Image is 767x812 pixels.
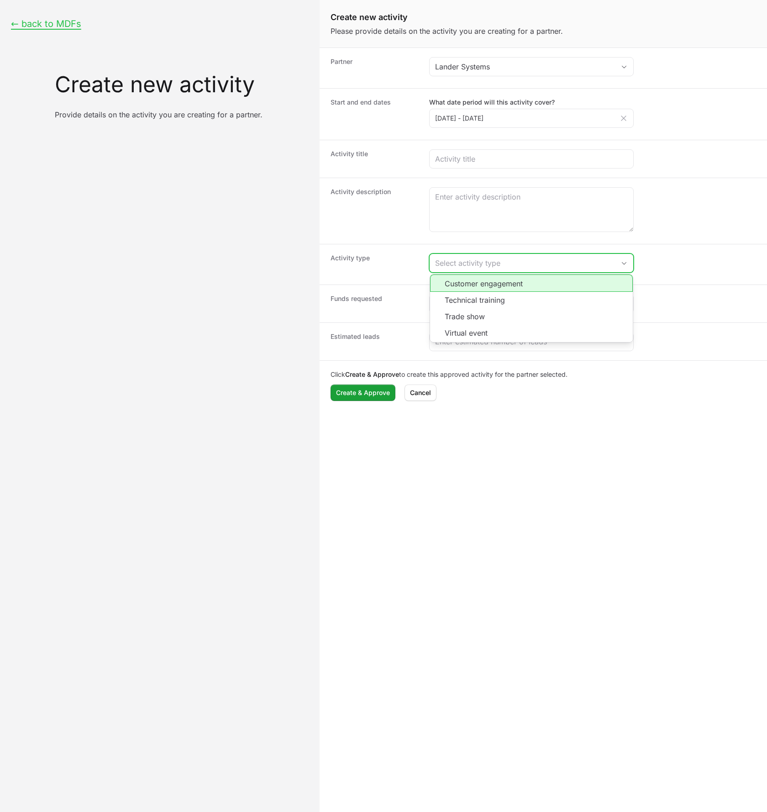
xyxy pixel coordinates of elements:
[331,26,756,37] p: Please provide details on the activity you are creating for a partner.
[410,387,431,398] span: Cancel
[55,110,309,119] p: Provide details on the activity you are creating for a partner.
[55,74,309,95] h3: Create new activity
[331,149,418,169] dt: Activity title
[331,370,756,379] p: Click to create this approved activity for the partner selected.
[615,58,633,76] div: Open
[331,385,395,401] button: Create & Approve
[331,98,418,131] dt: Start and end dates
[331,11,756,24] h1: Create new activity
[429,109,634,128] input: DD MMM YYYY - DD MMM YYYY
[331,253,418,275] dt: Activity type
[430,254,633,272] button: Select activity type
[435,258,615,269] div: Select activity type
[331,57,418,79] dt: Partner
[331,294,418,313] dt: Funds requested
[331,332,418,351] dt: Estimated leads
[345,370,399,378] b: Create & Approve
[430,58,615,76] input: Search partner
[429,98,634,107] label: What date period will this activity cover?
[435,153,628,164] input: Activity title
[320,48,767,410] dl: Create activity form
[331,187,418,235] dt: Activity description
[11,18,81,30] button: ← back to MDFs
[336,387,390,398] span: Create & Approve
[405,385,436,401] button: Cancel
